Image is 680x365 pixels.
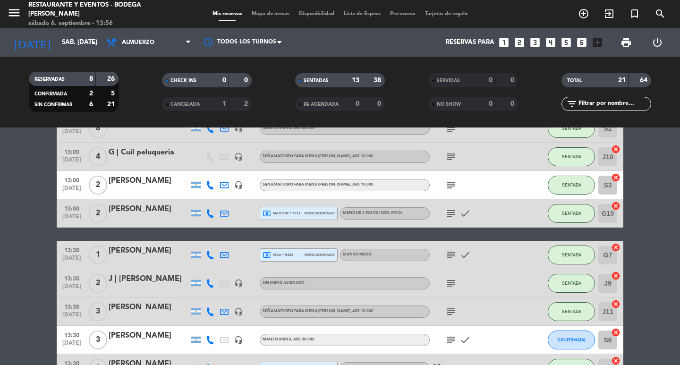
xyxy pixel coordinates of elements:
[234,153,243,161] i: headset_mic
[109,273,189,285] div: J | [PERSON_NAME]
[170,78,196,83] span: CHECK INS
[566,98,578,110] i: filter_list
[548,246,595,264] button: SENTADA
[611,243,620,252] i: cancel
[510,101,516,107] strong: 0
[291,338,314,341] span: , ARS 30.000
[263,154,374,158] span: Seña/anticipo para MENU [PERSON_NAME]
[89,302,107,321] span: 3
[305,252,335,258] span: mercadopago
[629,8,640,19] i: turned_in_not
[7,6,21,20] i: menu
[170,102,200,107] span: CANCELADA
[544,36,557,49] i: looks_4
[89,101,93,108] strong: 6
[109,146,189,159] div: G | Cuil peluqueria
[652,37,663,48] i: power_settings_new
[445,179,457,191] i: subject
[459,249,471,261] i: check
[611,201,620,211] i: cancel
[304,78,329,83] span: SENTADAS
[562,280,581,286] span: SENTADA
[109,175,189,187] div: [PERSON_NAME]
[208,11,247,17] span: Mis reservas
[60,213,84,224] span: [DATE]
[548,204,595,223] button: SENTADA
[234,124,243,133] i: headset_mic
[445,334,457,346] i: subject
[60,283,84,294] span: [DATE]
[263,183,374,187] span: Seña/anticipo para MENU [PERSON_NAME]
[445,306,457,317] i: subject
[548,119,595,138] button: SENTADA
[263,209,271,218] i: local_atm
[263,251,271,259] i: local_atm
[510,77,516,84] strong: 0
[89,246,107,264] span: 1
[489,77,493,84] strong: 0
[567,78,582,83] span: TOTAL
[445,278,457,289] i: subject
[60,146,84,157] span: 13:00
[437,78,460,83] span: SERVIDAS
[356,101,359,107] strong: 0
[60,312,84,323] span: [DATE]
[611,328,620,337] i: cancel
[513,36,526,49] i: looks_two
[445,208,457,219] i: subject
[305,210,335,216] span: mercadopago
[263,338,314,341] span: MANSO MENÚ
[420,11,473,17] span: Tarjetas de regalo
[234,307,243,316] i: headset_mic
[548,302,595,321] button: SENTADA
[60,329,84,340] span: 13:30
[234,279,243,288] i: headset_mic
[244,101,250,107] strong: 2
[294,11,339,17] span: Disponibilidad
[60,340,84,351] span: [DATE]
[445,249,457,261] i: subject
[339,11,385,17] span: Lista de Espera
[611,299,620,309] i: cancel
[28,19,163,28] div: sábado 6. septiembre - 13:56
[576,36,588,49] i: looks_6
[437,102,461,107] span: NO SHOW
[34,92,67,96] span: CONFIRMADA
[60,301,84,312] span: 13:30
[548,274,595,293] button: SENTADA
[60,128,84,139] span: [DATE]
[445,151,457,162] i: subject
[558,337,586,342] span: CONFIRMADA
[560,36,572,49] i: looks_5
[107,76,117,82] strong: 26
[60,157,84,168] span: [DATE]
[578,99,651,109] input: Filtrar por nombre...
[350,183,374,187] span: , ARS 10.000
[88,37,99,48] i: arrow_drop_down
[642,28,673,57] div: LOG OUT
[611,271,620,280] i: cancel
[234,336,243,344] i: headset_mic
[247,11,294,17] span: Mapa de mesas
[122,39,154,46] span: Almuerzo
[548,147,595,166] button: SENTADA
[28,0,163,19] div: Restaurante y Eventos - Bodega [PERSON_NAME]
[591,36,603,49] i: add_box
[377,101,383,107] strong: 0
[611,173,620,182] i: cancel
[459,334,471,346] i: check
[350,154,374,158] span: , ARS 10.000
[562,154,581,159] span: SENTADA
[60,203,84,213] span: 13:00
[529,36,541,49] i: looks_3
[263,126,314,130] span: MANSO MENÚ
[60,174,84,185] span: 13:00
[603,8,615,19] i: exit_to_app
[343,253,372,256] span: MANSO MENÚ
[89,147,107,166] span: 4
[654,8,666,19] i: search
[350,309,374,313] span: , ARS 10.000
[244,77,250,84] strong: 0
[352,77,359,84] strong: 13
[620,37,632,48] span: print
